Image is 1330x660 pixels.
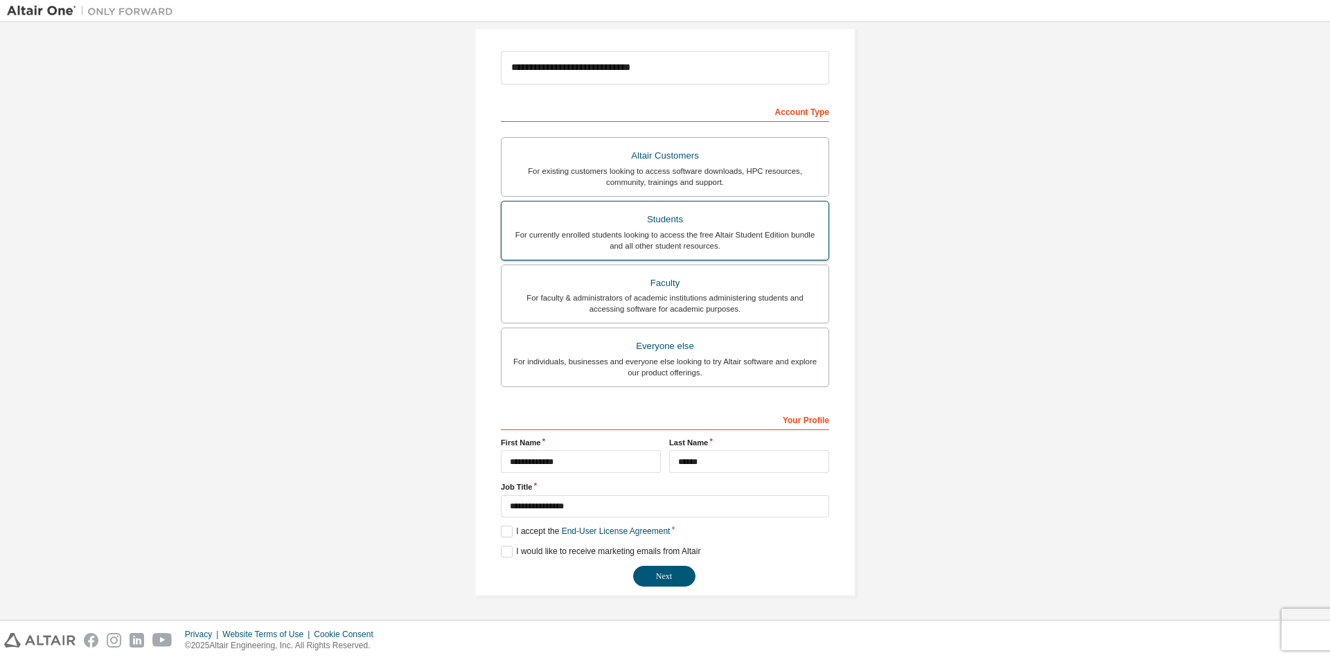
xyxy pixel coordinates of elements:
[152,633,172,648] img: youtube.svg
[501,481,829,492] label: Job Title
[510,146,820,166] div: Altair Customers
[185,629,222,640] div: Privacy
[510,210,820,229] div: Students
[562,526,671,536] a: End-User License Agreement
[501,408,829,430] div: Your Profile
[510,356,820,378] div: For individuals, businesses and everyone else looking to try Altair software and explore our prod...
[130,633,144,648] img: linkedin.svg
[501,526,670,537] label: I accept the
[314,629,381,640] div: Cookie Consent
[510,166,820,188] div: For existing customers looking to access software downloads, HPC resources, community, trainings ...
[501,100,829,122] div: Account Type
[501,437,661,448] label: First Name
[107,633,121,648] img: instagram.svg
[510,337,820,356] div: Everyone else
[633,566,695,587] button: Next
[84,633,98,648] img: facebook.svg
[510,274,820,293] div: Faculty
[510,229,820,251] div: For currently enrolled students looking to access the free Altair Student Edition bundle and all ...
[4,633,76,648] img: altair_logo.svg
[669,437,829,448] label: Last Name
[185,640,382,652] p: © 2025 Altair Engineering, Inc. All Rights Reserved.
[222,629,314,640] div: Website Terms of Use
[501,546,700,558] label: I would like to receive marketing emails from Altair
[7,4,180,18] img: Altair One
[510,292,820,314] div: For faculty & administrators of academic institutions administering students and accessing softwa...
